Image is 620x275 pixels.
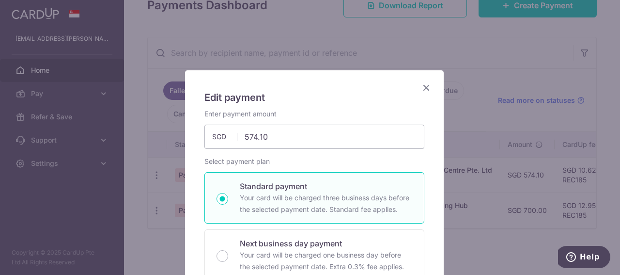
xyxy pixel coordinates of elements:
[212,132,237,142] span: SGD
[204,90,424,105] h5: Edit payment
[240,238,412,249] p: Next business day payment
[420,82,432,94] button: Close
[240,192,412,215] p: Your card will be charged three business days before the selected payment date. Standard fee appl...
[204,125,424,149] input: 0.00
[240,249,412,273] p: Your card will be charged one business day before the selected payment date. Extra 0.3% fee applies.
[558,246,610,270] iframe: Opens a widget where you can find more information
[204,157,270,166] label: Select payment plan
[204,109,277,119] label: Enter payment amount
[240,180,412,192] p: Standard payment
